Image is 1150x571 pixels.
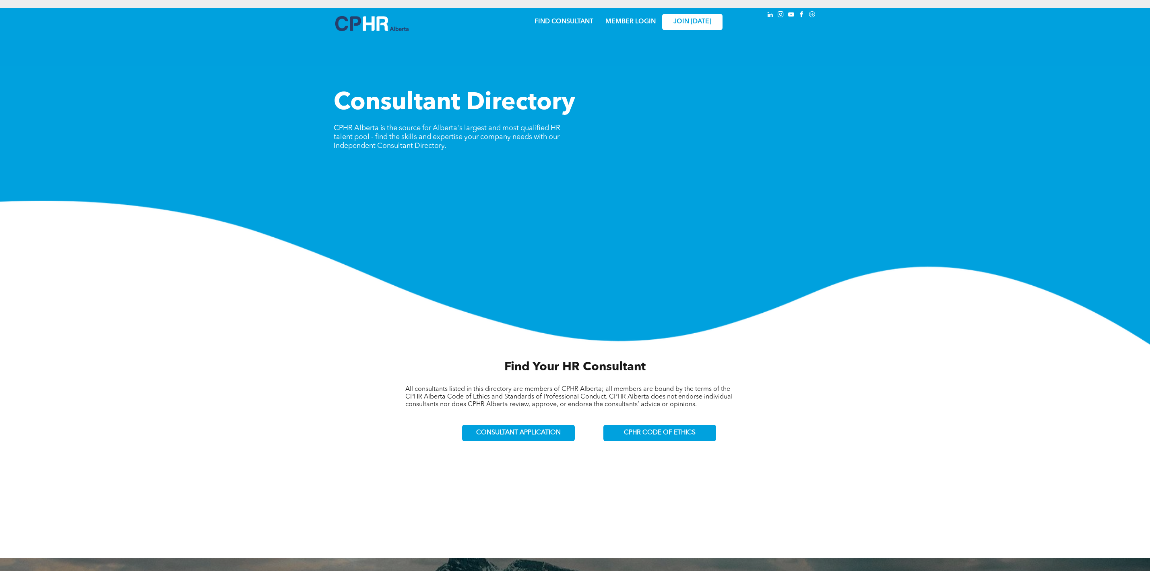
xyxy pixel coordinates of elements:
img: A blue and white logo for cp alberta [335,16,409,31]
span: Consultant Directory [334,91,575,115]
span: All consultants listed in this directory are members of CPHR Alberta; all members are bound by th... [405,386,733,408]
a: Social network [808,10,817,21]
a: FIND CONSULTANT [535,19,593,25]
a: linkedin [766,10,775,21]
a: youtube [787,10,796,21]
span: JOIN [DATE] [673,18,711,26]
a: facebook [797,10,806,21]
span: CPHR Alberta is the source for Alberta's largest and most qualified HR talent pool - find the ski... [334,125,560,149]
span: CONSULTANT APPLICATION [476,429,561,437]
span: Find Your HR Consultant [504,361,646,373]
a: JOIN [DATE] [662,14,723,30]
a: instagram [776,10,785,21]
a: CPHR CODE OF ETHICS [603,425,716,441]
a: MEMBER LOGIN [605,19,656,25]
span: CPHR CODE OF ETHICS [624,429,696,437]
a: CONSULTANT APPLICATION [462,425,575,441]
